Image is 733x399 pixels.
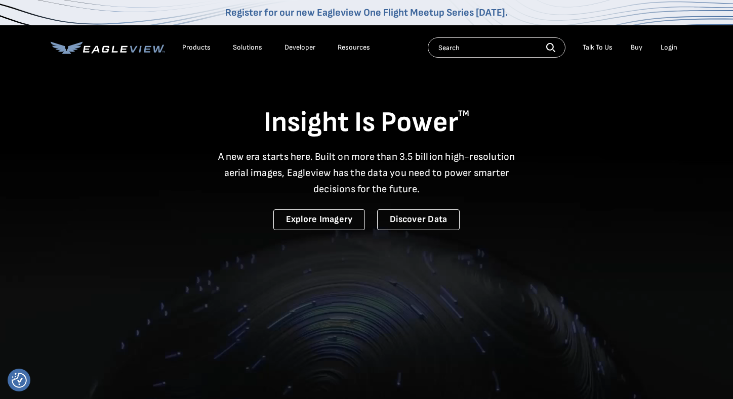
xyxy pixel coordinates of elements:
[377,209,460,230] a: Discover Data
[51,105,682,141] h1: Insight Is Power
[338,43,370,52] div: Resources
[458,109,469,118] sup: TM
[631,43,642,52] a: Buy
[284,43,315,52] a: Developer
[273,209,365,230] a: Explore Imagery
[661,43,677,52] div: Login
[12,373,27,388] img: Revisit consent button
[212,149,521,197] p: A new era starts here. Built on more than 3.5 billion high-resolution aerial images, Eagleview ha...
[182,43,211,52] div: Products
[428,37,565,58] input: Search
[583,43,613,52] div: Talk To Us
[12,373,27,388] button: Consent Preferences
[225,7,508,19] a: Register for our new Eagleview One Flight Meetup Series [DATE].
[233,43,262,52] div: Solutions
